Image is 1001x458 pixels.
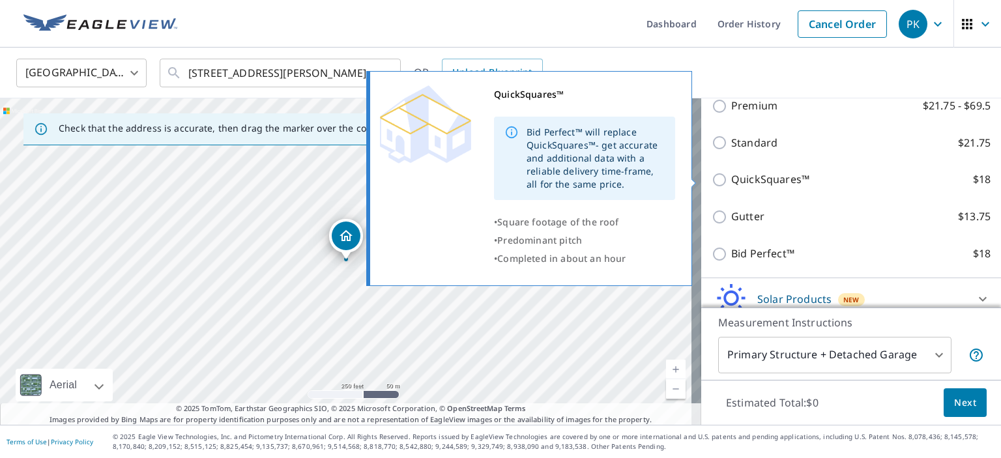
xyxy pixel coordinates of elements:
div: Bid Perfect™ will replace QuickSquares™- get accurate and additional data with a reliable deliver... [527,121,665,196]
p: $18 [973,246,991,262]
span: Predominant pitch [497,234,582,246]
span: Your report will include the primary structure and a detached garage if one exists. [968,347,984,363]
div: Primary Structure + Detached Garage [718,337,951,373]
p: Gutter [731,208,764,225]
div: Aerial [16,369,113,401]
p: Check that the address is accurate, then drag the marker over the correct structure. [59,122,434,134]
a: Terms [504,403,526,413]
p: $21.75 [958,135,991,151]
p: QuickSquares™ [731,171,809,188]
div: • [494,231,675,250]
button: Next [944,388,987,418]
a: Upload Blueprint [442,59,542,87]
a: Terms of Use [7,437,47,446]
p: © 2025 Eagle View Technologies, Inc. and Pictometry International Corp. All Rights Reserved. Repo... [113,432,994,451]
input: Search by address or latitude-longitude [188,55,374,91]
p: Bid Perfect™ [731,246,794,262]
a: Privacy Policy [51,437,93,446]
span: New [843,294,860,305]
div: • [494,250,675,268]
span: © 2025 TomTom, Earthstar Geographics SIO, © 2025 Microsoft Corporation, © [176,403,526,414]
img: Premium [380,85,471,164]
a: Current Level 17, Zoom Out [666,379,686,399]
p: Premium [731,98,777,114]
span: Completed in about an hour [497,252,626,265]
img: EV Logo [23,14,177,34]
a: OpenStreetMap [447,403,502,413]
p: Measurement Instructions [718,315,984,330]
p: $21.75 - $69.5 [923,98,991,114]
div: PK [899,10,927,38]
span: Square footage of the roof [497,216,618,228]
div: [GEOGRAPHIC_DATA] [16,55,147,91]
span: Upload Blueprint [452,64,532,81]
p: Estimated Total: $0 [716,388,829,417]
div: Dropped pin, building 1, Residential property, 892 Sandy Ln Warminster, PA 18974 [329,219,363,259]
div: QuickSquares™ [494,85,675,104]
a: Current Level 17, Zoom In [666,360,686,379]
div: Solar ProductsNew [712,283,991,315]
a: Cancel Order [798,10,887,38]
p: $18 [973,171,991,188]
p: Standard [731,135,777,151]
p: $13.75 [958,208,991,225]
div: OR [414,59,543,87]
p: | [7,438,93,446]
p: Solar Products [757,291,832,307]
div: • [494,213,675,231]
div: Aerial [46,369,81,401]
span: Next [954,395,976,411]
